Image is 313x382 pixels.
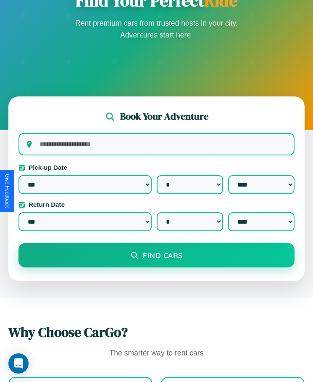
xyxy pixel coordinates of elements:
div: Open Intercom Messenger [8,353,29,374]
h2: Why Choose CarGo? [8,323,305,342]
div: Give Feedback [4,174,10,208]
h2: Book Your Adventure [120,110,208,123]
button: Find Cars [18,243,295,267]
label: Pick-up Date [18,164,295,171]
p: The smarter way to rent cars [8,347,305,360]
p: Rent premium cars from trusted hosts in your city. Adventures start here. [73,17,241,41]
label: Return Date [18,201,295,208]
